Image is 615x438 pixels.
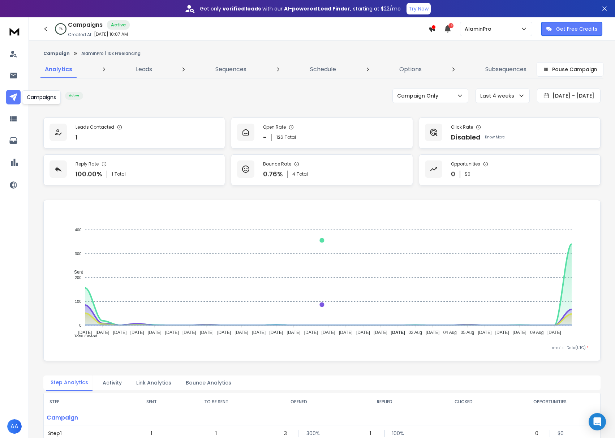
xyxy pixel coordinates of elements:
tspan: [DATE] [339,330,353,335]
a: Subsequences [481,61,531,78]
tspan: 300 [75,252,81,256]
th: STEP [44,393,127,411]
strong: AI-powered Lead Finder, [284,5,352,12]
a: Reply Rate100.00%1Total [43,154,225,185]
tspan: [DATE] [304,330,318,335]
p: 1 % [59,27,63,31]
tspan: [DATE] [478,330,492,335]
tspan: [DATE] [287,330,301,335]
strong: verified leads [223,5,261,12]
a: Click RateDisabledKnow More [419,117,601,149]
a: Leads [132,61,156,78]
a: Open Rate-126Total [231,117,413,149]
span: 4 [292,171,295,177]
tspan: 0 [79,323,81,327]
tspan: 02 Aug [409,330,422,335]
div: Active [65,92,83,100]
a: Schedule [306,61,340,78]
p: Options [399,65,422,74]
div: Open Intercom Messenger [589,413,606,430]
button: Pause Campaign [537,62,603,77]
span: Total [115,171,126,177]
tspan: 100 [75,299,81,304]
p: Reply Rate [76,161,99,167]
tspan: [DATE] [78,330,92,335]
p: 1 [76,132,78,142]
p: x-axis : Date(UTC) [55,345,589,351]
a: Options [395,61,426,78]
p: Analytics [45,65,72,74]
tspan: [DATE] [495,330,509,335]
button: Get Free Credits [541,22,602,36]
p: 100.00 % [76,169,102,179]
tspan: [DATE] [322,330,335,335]
p: 100 % [392,430,399,437]
p: 1 [370,430,377,437]
p: 1 [215,430,217,437]
p: Get only with our starting at $22/mo [200,5,401,12]
span: 16 [448,23,453,28]
a: Sequences [211,61,251,78]
tspan: [DATE] [391,330,405,335]
p: Opportunities [451,161,480,167]
tspan: [DATE] [269,330,283,335]
p: Leads Contacted [76,124,114,130]
tspan: [DATE] [113,330,127,335]
p: Last 4 weeks [480,92,517,99]
th: TO BE SENT [176,393,256,411]
p: 3 [284,430,291,437]
tspan: 400 [75,228,81,232]
a: Bounce Rate0.76%4Total [231,154,413,185]
h1: Campaigns [68,21,103,29]
p: - [263,132,267,142]
button: [DATE] - [DATE] [537,89,601,103]
span: Sent [69,270,83,275]
th: SENT [127,393,176,411]
p: Sequences [215,65,246,74]
tspan: [DATE] [165,330,179,335]
p: Campaign [44,411,127,425]
tspan: [DATE] [130,330,144,335]
p: Subsequences [485,65,526,74]
tspan: [DATE] [182,330,196,335]
tspan: [DATE] [148,330,162,335]
p: AlaminPro [465,25,494,33]
p: 0 [451,169,455,179]
p: Disabled [451,132,481,142]
span: Total [297,171,308,177]
p: Step 1 [48,430,122,437]
p: Campaign Only [397,92,441,99]
tspan: 09 Aug [530,330,543,335]
p: 0 [535,430,542,437]
th: OPENED [256,393,342,411]
a: Leads Contacted1 [43,117,225,149]
span: Total [285,134,296,140]
div: Campaigns [22,90,61,104]
p: Bounce Rate [263,161,291,167]
p: [DATE] 10:07 AM [94,31,128,37]
p: 1 [151,430,152,437]
tspan: [DATE] [513,330,526,335]
p: Click Rate [451,124,473,130]
p: $ 0 [558,430,565,437]
tspan: [DATE] [95,330,109,335]
p: Know More [485,134,505,140]
p: Schedule [310,65,336,74]
tspan: [DATE] [200,330,214,335]
button: Activity [98,375,126,391]
tspan: [DATE] [217,330,231,335]
p: Try Now [409,5,429,12]
button: AA [7,419,22,434]
button: Bounce Analytics [181,375,236,391]
th: CLICKED [427,393,500,411]
img: logo [7,25,22,38]
button: Campaign [43,51,70,56]
tspan: [DATE] [252,330,266,335]
a: Analytics [40,61,77,78]
p: 300 % [306,430,314,437]
p: 0.76 % [263,169,283,179]
tspan: [DATE] [235,330,248,335]
p: Open Rate [263,124,286,130]
tspan: 200 [75,275,81,280]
